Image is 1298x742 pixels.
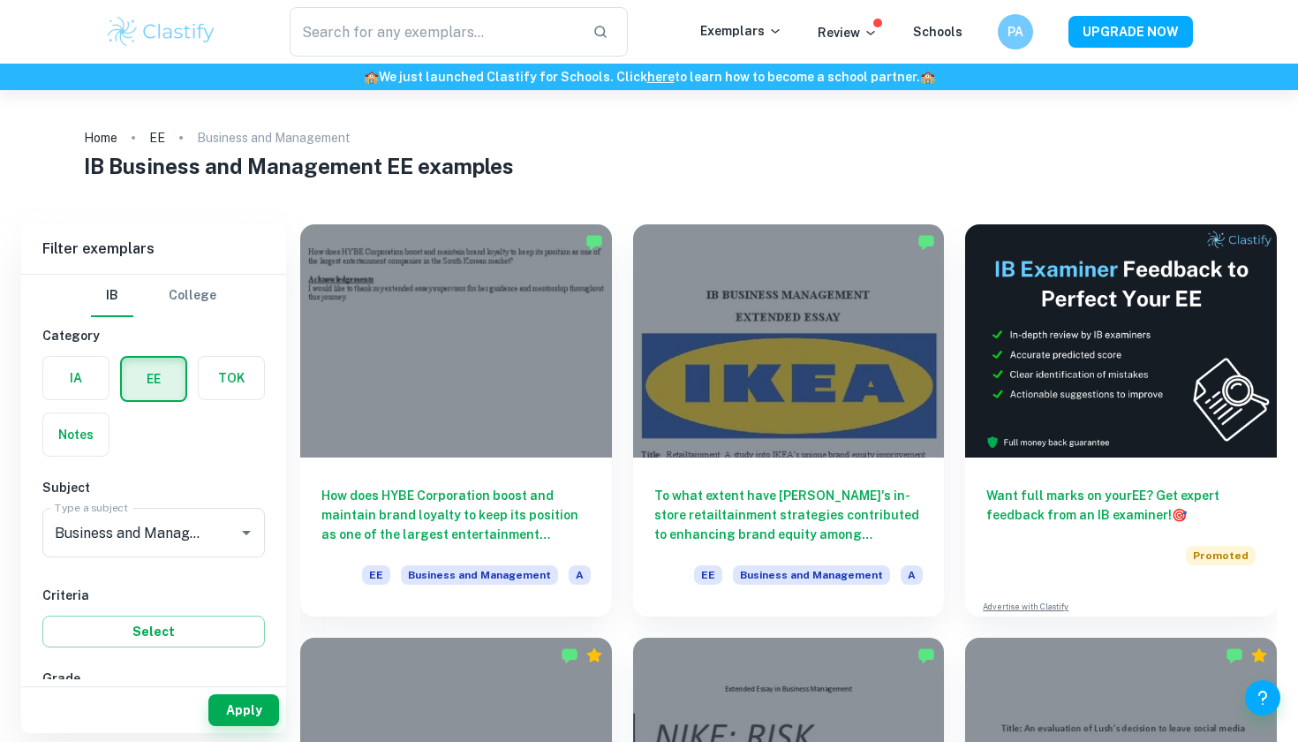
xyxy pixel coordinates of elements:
[917,233,935,251] img: Marked
[362,565,390,585] span: EE
[694,565,722,585] span: EE
[84,150,1214,182] h1: IB Business and Management EE examples
[91,275,133,317] button: IB
[585,647,603,664] div: Premium
[913,25,962,39] a: Schools
[199,357,264,399] button: TOK
[91,275,216,317] div: Filter type choice
[55,500,128,515] label: Type a subject
[733,565,890,585] span: Business and Management
[1172,508,1187,522] span: 🎯
[42,326,265,345] h6: Category
[986,486,1256,525] h6: Want full marks on your EE ? Get expert feedback from an IB examiner!
[43,413,109,456] button: Notes
[84,125,117,150] a: Home
[321,486,591,544] h6: How does HYBE Corporation boost and maintain brand loyalty to keep its position as one of the lar...
[965,224,1277,617] a: Want full marks on yourEE? Get expert feedback from an IB examiner!PromotedAdvertise with Clastify
[1226,647,1243,664] img: Marked
[149,125,165,150] a: EE
[300,224,612,617] a: How does HYBE Corporation boost and maintain brand loyalty to keep its position as one of the lar...
[122,358,185,400] button: EE
[1186,546,1256,565] span: Promoted
[42,616,265,647] button: Select
[647,70,675,84] a: here
[169,275,216,317] button: College
[105,14,217,49] img: Clastify logo
[43,357,109,399] button: IA
[364,70,379,84] span: 🏫
[965,224,1277,458] img: Thumbnail
[42,586,265,605] h6: Criteria
[290,7,578,57] input: Search for any exemplars...
[998,14,1033,49] button: PA
[1245,680,1280,715] button: Help and Feedback
[983,601,1068,613] a: Advertise with Clastify
[633,224,945,617] a: To what extent have [PERSON_NAME]'s in-store retailtainment strategies contributed to enhancing b...
[234,520,259,545] button: Open
[1250,647,1268,664] div: Premium
[818,23,878,42] p: Review
[569,565,591,585] span: A
[901,565,923,585] span: A
[585,233,603,251] img: Marked
[561,647,578,664] img: Marked
[1006,22,1026,42] h6: PA
[4,67,1294,87] h6: We just launched Clastify for Schools. Click to learn how to become a school partner.
[42,669,265,688] h6: Grade
[920,70,935,84] span: 🏫
[1068,16,1193,48] button: UPGRADE NOW
[42,478,265,497] h6: Subject
[700,21,782,41] p: Exemplars
[208,694,279,726] button: Apply
[21,224,286,274] h6: Filter exemplars
[654,486,924,544] h6: To what extent have [PERSON_NAME]'s in-store retailtainment strategies contributed to enhancing b...
[401,565,558,585] span: Business and Management
[917,647,935,664] img: Marked
[197,128,351,148] p: Business and Management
